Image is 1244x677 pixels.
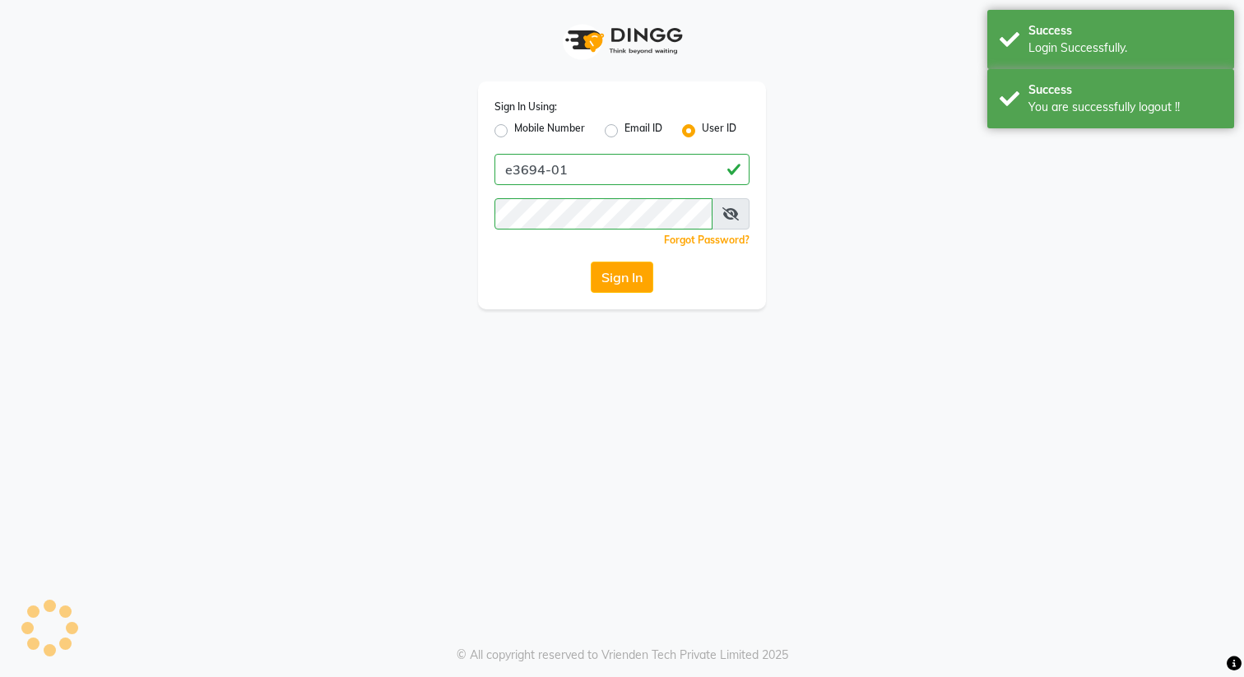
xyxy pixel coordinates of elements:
label: Mobile Number [514,121,585,141]
div: You are successfully logout !! [1028,99,1222,116]
label: Sign In Using: [494,100,557,114]
label: User ID [702,121,736,141]
button: Sign In [591,262,653,293]
input: Username [494,154,750,185]
img: logo1.svg [556,16,688,65]
label: Email ID [624,121,662,141]
div: Success [1028,81,1222,99]
input: Username [494,198,713,230]
div: Success [1028,22,1222,39]
div: Login Successfully. [1028,39,1222,57]
a: Forgot Password? [664,234,750,246]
